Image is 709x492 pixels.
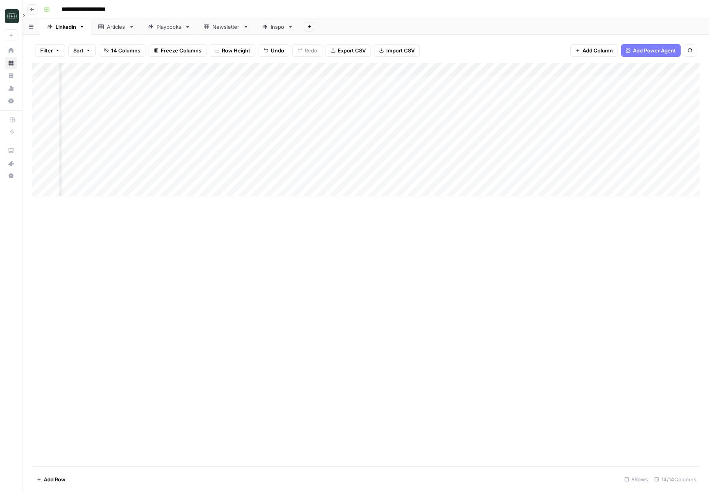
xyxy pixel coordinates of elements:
[73,47,84,54] span: Sort
[582,47,613,54] span: Add Column
[149,44,207,57] button: Freeze Columns
[56,23,76,31] div: Linkedin
[305,47,317,54] span: Redo
[35,44,65,57] button: Filter
[40,19,91,35] a: Linkedin
[651,473,700,486] div: 14/14 Columns
[621,473,651,486] div: 8 Rows
[99,44,145,57] button: 14 Columns
[40,47,53,54] span: Filter
[621,44,681,57] button: Add Power Agent
[5,157,17,170] button: What's new?
[5,82,17,95] a: Usage
[210,44,255,57] button: Row Height
[111,47,140,54] span: 14 Columns
[44,475,65,483] span: Add Row
[374,44,420,57] button: Import CSV
[156,23,182,31] div: Playbooks
[386,47,415,54] span: Import CSV
[91,19,141,35] a: Articles
[255,19,300,35] a: Inspo
[5,57,17,69] a: Browse
[5,9,19,23] img: Catalyst Logo
[5,144,17,157] a: AirOps Academy
[271,47,284,54] span: Undo
[212,23,240,31] div: Newsletter
[161,47,201,54] span: Freeze Columns
[32,473,70,486] button: Add Row
[5,170,17,182] button: Help + Support
[68,44,96,57] button: Sort
[5,6,17,26] button: Workspace: Catalyst
[197,19,255,35] a: Newsletter
[326,44,371,57] button: Export CSV
[271,23,285,31] div: Inspo
[5,44,17,57] a: Home
[141,19,197,35] a: Playbooks
[5,69,17,82] a: Your Data
[292,44,322,57] button: Redo
[107,23,126,31] div: Articles
[5,95,17,107] a: Settings
[259,44,289,57] button: Undo
[633,47,676,54] span: Add Power Agent
[570,44,618,57] button: Add Column
[338,47,366,54] span: Export CSV
[222,47,250,54] span: Row Height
